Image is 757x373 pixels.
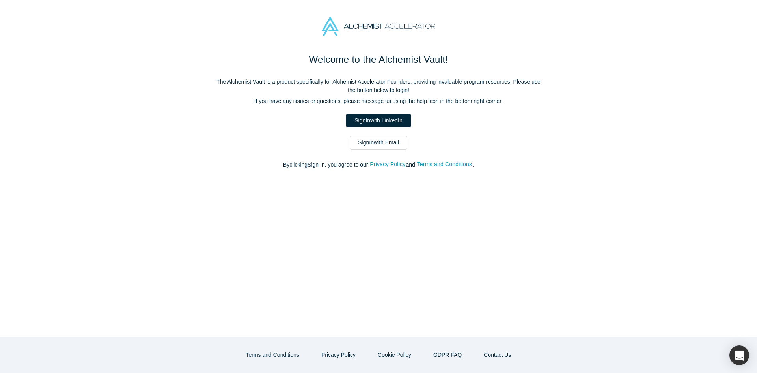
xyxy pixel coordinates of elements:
button: Contact Us [475,348,519,362]
button: Privacy Policy [369,160,406,169]
button: Cookie Policy [369,348,420,362]
a: SignInwith LinkedIn [346,114,410,127]
a: SignInwith Email [350,136,407,150]
button: Privacy Policy [313,348,364,362]
p: The Alchemist Vault is a product specifically for Alchemist Accelerator Founders, providing inval... [213,78,544,94]
button: Terms and Conditions [417,160,473,169]
img: Alchemist Accelerator Logo [322,17,435,36]
p: If you have any issues or questions, please message us using the help icon in the bottom right co... [213,97,544,105]
button: Terms and Conditions [238,348,308,362]
a: GDPR FAQ [425,348,470,362]
h1: Welcome to the Alchemist Vault! [213,52,544,67]
p: By clicking Sign In , you agree to our and . [213,161,544,169]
